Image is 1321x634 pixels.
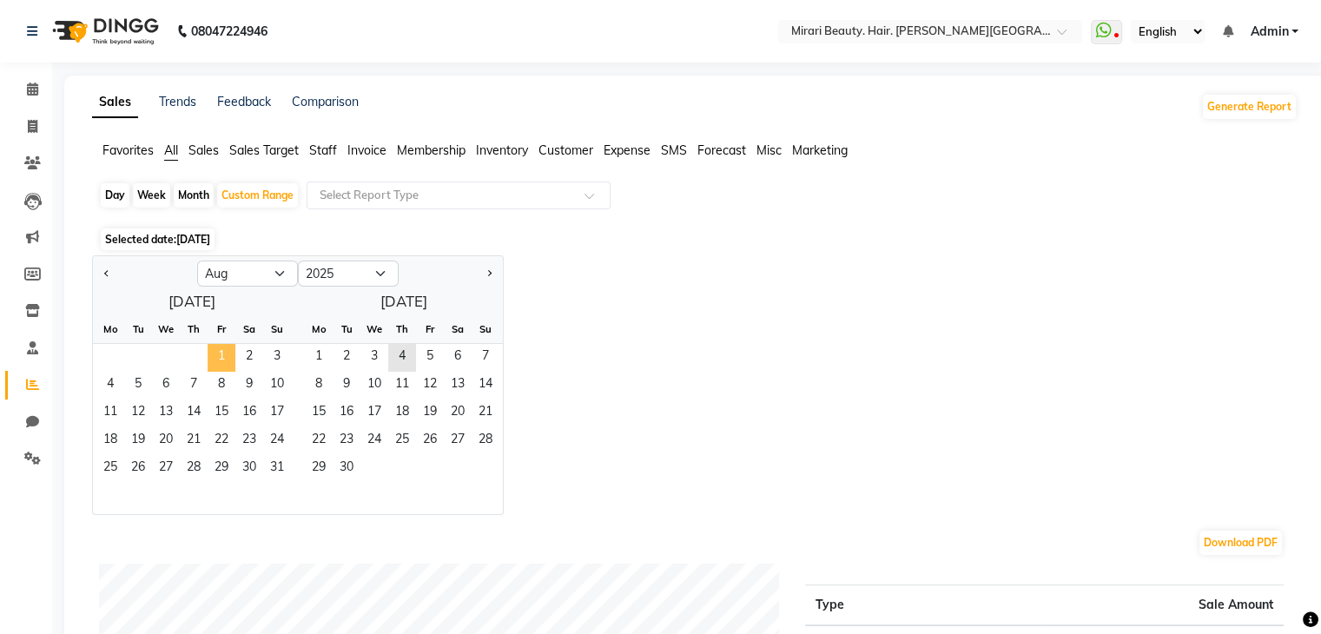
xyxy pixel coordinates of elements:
[388,344,416,372] span: 4
[388,372,416,400] span: 11
[124,372,152,400] div: Tuesday, August 5, 2025
[180,427,208,455] span: 21
[444,372,472,400] span: 13
[208,372,235,400] span: 8
[152,427,180,455] div: Wednesday, August 20, 2025
[164,142,178,158] span: All
[174,183,214,208] div: Month
[476,142,528,158] span: Inventory
[180,372,208,400] div: Thursday, August 7, 2025
[208,427,235,455] span: 22
[235,315,263,343] div: Sa
[96,400,124,427] span: 11
[102,142,154,158] span: Favorites
[263,455,291,483] span: 31
[333,344,360,372] div: Tuesday, September 2, 2025
[360,372,388,400] div: Wednesday, September 10, 2025
[792,142,848,158] span: Marketing
[180,315,208,343] div: Th
[180,400,208,427] span: 14
[101,183,129,208] div: Day
[263,315,291,343] div: Su
[333,372,360,400] div: Tuesday, September 9, 2025
[444,427,472,455] span: 27
[208,455,235,483] div: Friday, August 29, 2025
[188,142,219,158] span: Sales
[416,344,444,372] div: Friday, September 5, 2025
[444,400,472,427] span: 20
[309,142,337,158] span: Staff
[124,455,152,483] span: 26
[263,427,291,455] div: Sunday, August 24, 2025
[44,7,163,56] img: logo
[133,183,170,208] div: Week
[235,427,263,455] span: 23
[124,315,152,343] div: Tu
[263,372,291,400] span: 10
[333,427,360,455] div: Tuesday, September 23, 2025
[235,344,263,372] div: Saturday, August 2, 2025
[152,455,180,483] div: Wednesday, August 27, 2025
[697,142,746,158] span: Forecast
[388,372,416,400] div: Thursday, September 11, 2025
[263,372,291,400] div: Sunday, August 10, 2025
[472,372,499,400] span: 14
[333,455,360,483] span: 30
[96,455,124,483] div: Monday, August 25, 2025
[1250,23,1288,41] span: Admin
[397,142,466,158] span: Membership
[756,142,782,158] span: Misc
[416,427,444,455] span: 26
[263,400,291,427] div: Sunday, August 17, 2025
[235,400,263,427] span: 16
[96,400,124,427] div: Monday, August 11, 2025
[360,344,388,372] div: Wednesday, September 3, 2025
[180,455,208,483] span: 28
[180,372,208,400] span: 7
[208,372,235,400] div: Friday, August 8, 2025
[208,400,235,427] span: 15
[805,585,1044,626] th: Type
[124,455,152,483] div: Tuesday, August 26, 2025
[360,427,388,455] div: Wednesday, September 24, 2025
[229,142,299,158] span: Sales Target
[333,455,360,483] div: Tuesday, September 30, 2025
[472,344,499,372] span: 7
[180,427,208,455] div: Thursday, August 21, 2025
[235,427,263,455] div: Saturday, August 23, 2025
[1199,531,1282,555] button: Download PDF
[96,372,124,400] div: Monday, August 4, 2025
[180,400,208,427] div: Thursday, August 14, 2025
[124,372,152,400] span: 5
[305,455,333,483] div: Monday, September 29, 2025
[388,400,416,427] div: Thursday, September 18, 2025
[217,94,271,109] a: Feedback
[360,427,388,455] span: 24
[333,315,360,343] div: Tu
[191,7,268,56] b: 08047224946
[208,400,235,427] div: Friday, August 15, 2025
[235,455,263,483] span: 30
[235,372,263,400] span: 9
[263,344,291,372] span: 3
[208,344,235,372] span: 1
[444,400,472,427] div: Saturday, September 20, 2025
[92,87,138,118] a: Sales
[124,427,152,455] span: 19
[305,427,333,455] div: Monday, September 22, 2025
[444,315,472,343] div: Sa
[152,372,180,400] span: 6
[360,372,388,400] span: 10
[305,427,333,455] span: 22
[96,372,124,400] span: 4
[152,455,180,483] span: 27
[472,372,499,400] div: Sunday, September 14, 2025
[416,400,444,427] div: Friday, September 19, 2025
[305,455,333,483] span: 29
[444,344,472,372] span: 6
[208,315,235,343] div: Fr
[152,372,180,400] div: Wednesday, August 6, 2025
[235,400,263,427] div: Saturday, August 16, 2025
[333,344,360,372] span: 2
[159,94,196,109] a: Trends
